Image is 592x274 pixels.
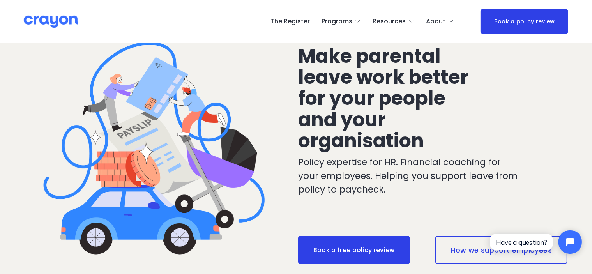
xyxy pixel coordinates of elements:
a: Book a free policy review [298,236,410,265]
a: folder dropdown [322,15,361,28]
a: Book a policy review [481,9,568,34]
p: Policy expertise for HR. Financial coaching for your employees. Helping you support leave from po... [298,156,523,196]
a: How we support employees [435,236,567,265]
span: Programs [322,16,353,27]
span: About [426,16,445,27]
a: The Register [270,15,310,28]
a: folder dropdown [426,15,454,28]
img: Crayon [24,15,78,28]
span: Make parental leave work better for your people and your organisation [298,43,472,154]
span: Resources [373,16,406,27]
a: folder dropdown [373,15,414,28]
iframe: Tidio Chat [483,224,588,260]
